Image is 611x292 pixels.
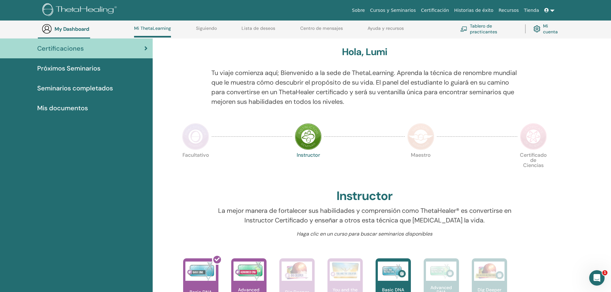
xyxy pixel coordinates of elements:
[533,22,563,36] a: Mi cuenta
[282,262,312,281] img: Dig Deeper
[37,103,88,113] span: Mis documentos
[37,44,84,53] span: Certificaciones
[452,4,496,16] a: Historias de éxito
[42,3,119,18] img: logo.png
[134,26,171,38] a: Mi ThetaLearning
[37,63,100,73] span: Próximos Seminarios
[55,26,119,32] h3: My Dashboard
[211,230,518,238] p: Haga clic en un curso para buscar seminarios disponibles
[182,153,209,179] p: Facultativo
[407,153,434,179] p: Maestro
[295,123,322,150] img: Instructor
[185,262,216,281] img: Basic DNA
[522,4,542,16] a: Tienda
[196,26,217,36] a: Siguiendo
[233,262,264,281] img: Advanced DNA
[211,68,518,106] p: Tu viaje comienza aquí; Bienvenido a la sede de ThetaLearning. Aprenda la técnica de renombre mun...
[37,83,113,93] span: Seminarios completados
[602,270,607,275] span: 1
[211,206,518,225] p: La mejor manera de fortalecer sus habilidades y comprensión como ThetaHealer® es convertirse en I...
[342,46,387,58] h3: Hola, Lumi
[242,26,275,36] a: Lista de deseos
[533,24,540,34] img: cog.svg
[418,4,452,16] a: Certificación
[589,270,605,286] iframe: Intercom live chat
[42,24,52,34] img: generic-user-icon.jpg
[520,153,547,179] p: Certificado de Ciencias
[426,262,456,281] img: Advanced DNA Instructors
[378,262,408,281] img: Basic DNA Instructors
[520,123,547,150] img: Certificate of Science
[349,4,367,16] a: Sobre
[496,4,521,16] a: Recursos
[368,26,404,36] a: Ayuda y recursos
[460,22,517,36] a: Tablero de practicantes
[407,123,434,150] img: Master
[336,189,393,204] h2: Instructor
[182,123,209,150] img: Practitioner
[330,262,360,279] img: You and the Creator
[460,26,467,32] img: chalkboard-teacher.svg
[295,153,322,179] p: Instructor
[474,262,505,281] img: Dig Deeper Instructors
[300,26,343,36] a: Centro de mensajes
[368,4,419,16] a: Cursos y Seminarios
